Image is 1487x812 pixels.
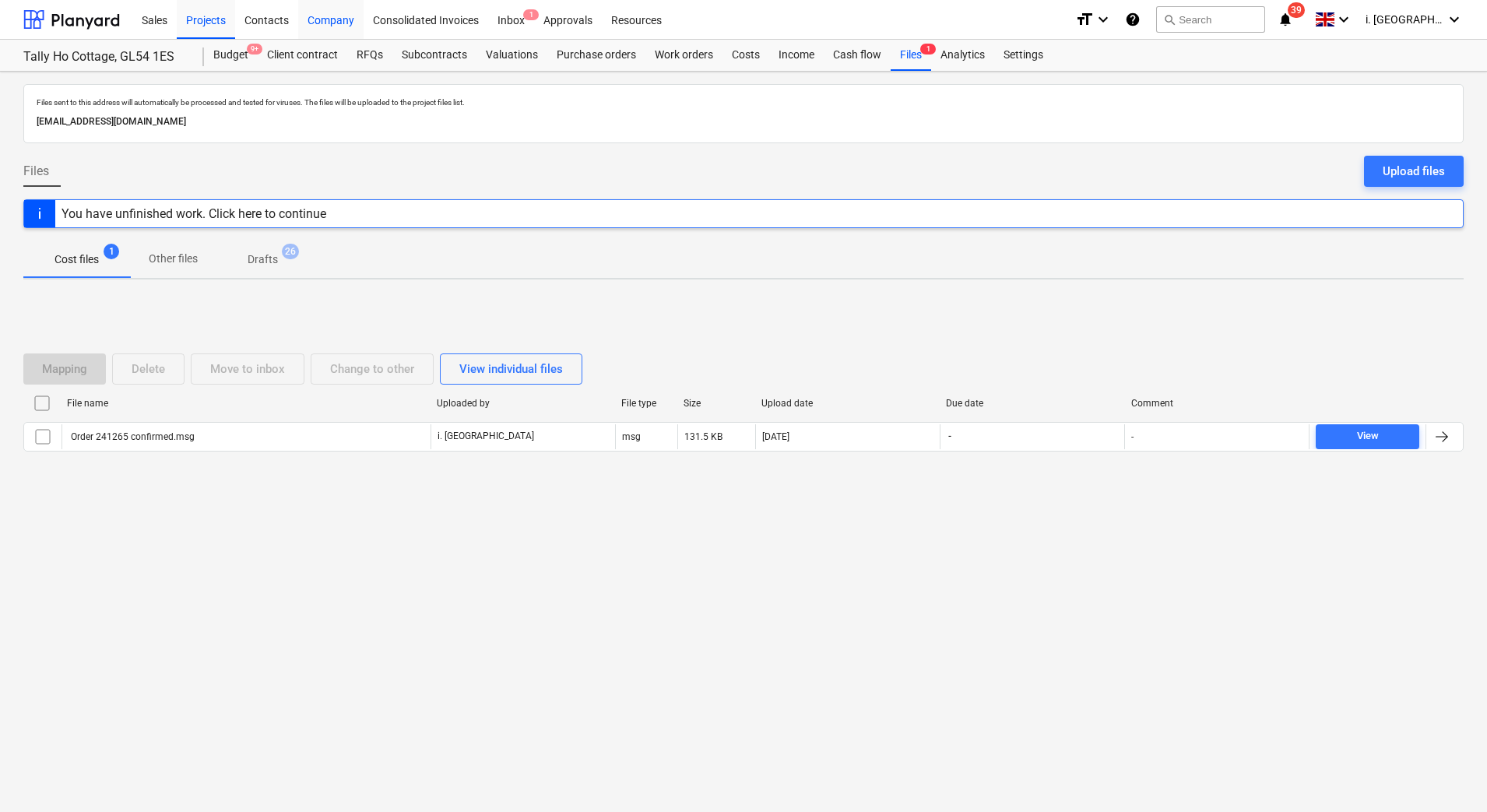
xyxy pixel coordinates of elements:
[920,44,936,54] span: 1
[931,40,994,71] a: Analytics
[459,359,563,379] div: View individual files
[1357,427,1379,445] div: View
[440,353,582,385] button: View individual files
[37,114,1450,130] p: [EMAIL_ADDRESS][DOMAIN_NAME]
[1131,398,1303,409] div: Comment
[1316,424,1419,449] button: View
[684,431,722,442] div: 131.5 KB
[1075,10,1094,29] i: format_size
[37,97,1450,107] p: Files sent to this address will automatically be processed and tested for viruses. The files will...
[248,251,278,268] p: Drafts
[204,40,258,71] div: Budget
[1445,10,1464,29] i: keyboard_arrow_down
[438,430,534,443] p: i. [GEOGRAPHIC_DATA]
[1334,10,1353,29] i: keyboard_arrow_down
[547,40,645,71] a: Purchase orders
[258,40,347,71] a: Client contract
[1366,13,1443,26] span: i. [GEOGRAPHIC_DATA]
[761,398,933,409] div: Upload date
[392,40,476,71] a: Subcontracts
[1156,6,1265,33] button: Search
[247,44,262,54] span: 9+
[67,398,424,409] div: File name
[62,206,326,221] div: You have unfinished work. Click here to continue
[946,398,1118,409] div: Due date
[684,398,749,409] div: Size
[69,431,195,442] div: Order 241265 confirmed.msg
[1364,156,1464,187] button: Upload files
[23,49,185,65] div: Tally Ho Cottage, GL54 1ES
[891,40,931,71] a: Files1
[1125,10,1141,29] i: Knowledge base
[437,398,609,409] div: Uploaded by
[1131,431,1134,442] div: -
[1163,13,1176,26] span: search
[204,40,258,71] a: Budget9+
[762,431,789,442] div: [DATE]
[621,398,671,409] div: File type
[1278,10,1293,29] i: notifications
[769,40,824,71] a: Income
[1094,10,1113,29] i: keyboard_arrow_down
[476,40,547,71] a: Valuations
[54,251,99,268] p: Cost files
[1383,161,1445,181] div: Upload files
[523,9,539,20] span: 1
[824,40,891,71] a: Cash flow
[891,40,931,71] div: Files
[622,431,641,442] div: msg
[347,40,392,71] a: RFQs
[645,40,722,71] a: Work orders
[722,40,769,71] a: Costs
[1409,737,1487,812] iframe: Chat Widget
[1288,2,1305,18] span: 39
[104,244,119,259] span: 1
[947,430,953,443] span: -
[149,251,198,267] p: Other files
[994,40,1053,71] a: Settings
[282,244,299,259] span: 26
[23,162,49,181] span: Files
